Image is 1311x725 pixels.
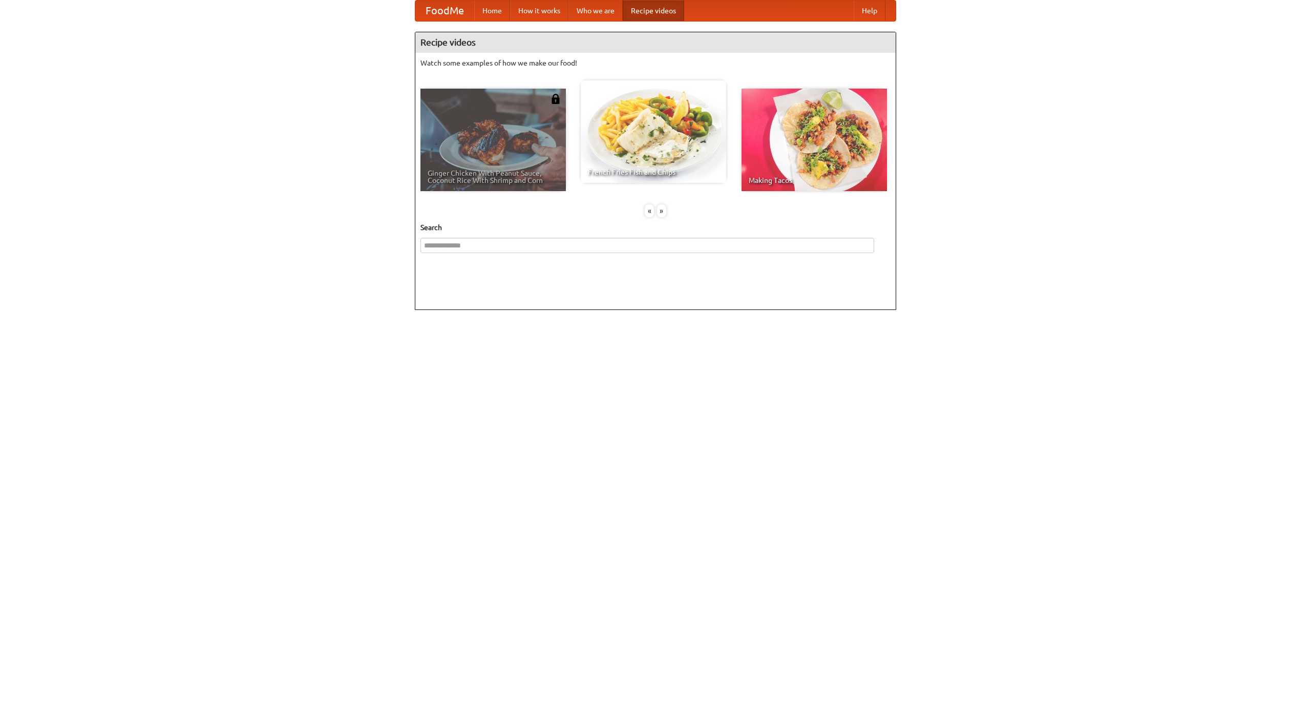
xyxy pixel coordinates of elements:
div: » [657,204,666,217]
a: Who we are [568,1,623,21]
a: Help [854,1,885,21]
a: French Fries Fish and Chips [581,80,726,183]
span: French Fries Fish and Chips [588,169,719,176]
img: 483408.png [551,94,561,104]
h4: Recipe videos [415,32,896,53]
a: How it works [510,1,568,21]
div: « [645,204,654,217]
p: Watch some examples of how we make our food! [420,58,891,68]
a: FoodMe [415,1,474,21]
h5: Search [420,222,891,233]
a: Making Tacos [742,89,887,191]
a: Home [474,1,510,21]
span: Making Tacos [749,177,880,184]
a: Recipe videos [623,1,684,21]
